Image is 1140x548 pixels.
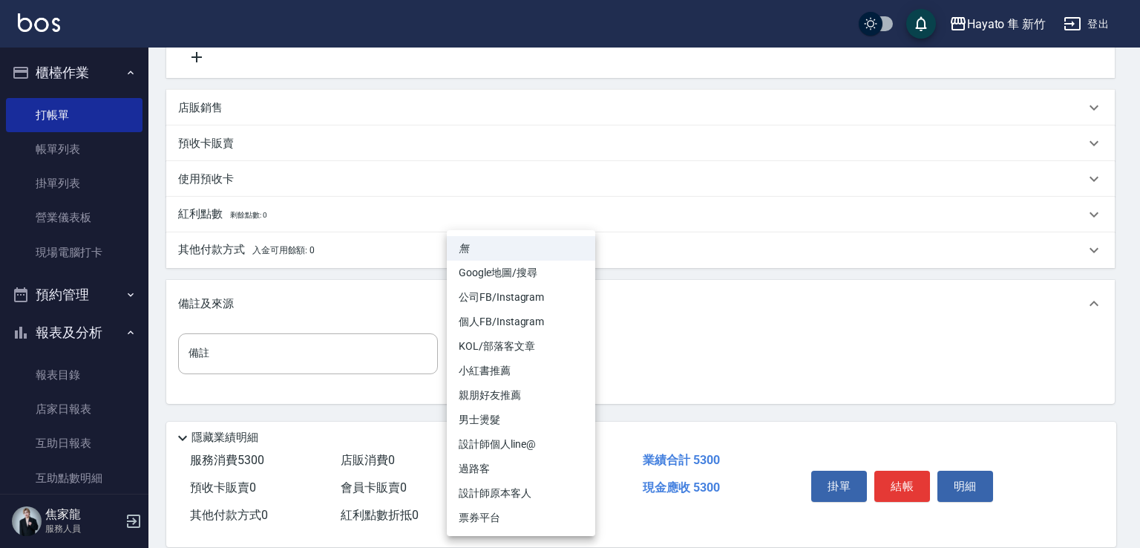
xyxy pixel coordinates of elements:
li: 個人FB/Instagram [447,310,595,334]
li: 小紅書推薦 [447,359,595,383]
li: 過路客 [447,457,595,481]
li: 票券平台 [447,506,595,530]
li: 設計師原本客人 [447,481,595,506]
em: 無 [459,241,469,256]
li: 設計師個人line@ [447,432,595,457]
li: Google地圖/搜尋 [447,261,595,285]
li: 公司FB/Instagram [447,285,595,310]
li: KOL/部落客文章 [447,334,595,359]
li: 男士燙髮 [447,408,595,432]
li: 親朋好友推薦 [447,383,595,408]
